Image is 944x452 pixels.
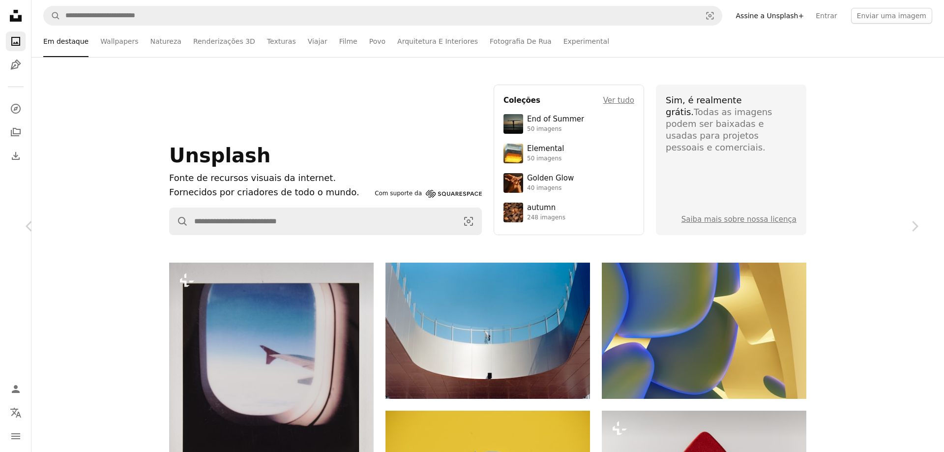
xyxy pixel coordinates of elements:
div: Elemental [527,144,564,154]
a: Wallpapers [100,26,138,57]
div: autumn [527,203,565,213]
a: Com suporte da [375,188,482,200]
a: Coleções [6,122,26,142]
a: Viajar [308,26,327,57]
span: Sim, é realmente grátis. [666,95,741,117]
a: Explorar [6,99,26,119]
a: Renderizações 3D [193,26,255,57]
a: Saiba mais sobre nossa licença [681,215,796,224]
a: Fotos [6,31,26,51]
a: Povo [369,26,385,57]
div: Todas as imagens podem ser baixadas e usadas para projetos pessoais e comerciais. [666,94,796,153]
div: 50 imagens [527,125,584,133]
a: Arquitetura moderna com uma pessoa em uma varanda [385,326,590,335]
a: Entrar [810,8,843,24]
a: Assine a Unsplash+ [730,8,810,24]
img: premium_photo-1754759085924-d6c35cb5b7a4 [503,173,523,193]
button: Pesquise na Unsplash [44,6,60,25]
a: Fotografia De Rua [490,26,552,57]
img: Arquitetura moderna com uma pessoa em uma varanda [385,263,590,399]
div: End of Summer [527,115,584,124]
a: Experimental [563,26,609,57]
h1: Fonte de recursos visuais da internet. [169,171,371,185]
button: Pesquise na Unsplash [170,208,188,235]
a: Elemental50 imagens [503,144,634,163]
a: Arquitetura E Interiores [397,26,478,57]
div: 50 imagens [527,155,564,163]
p: Fornecidos por criadores de todo o mundo. [169,185,371,200]
img: premium_photo-1754398386796-ea3dec2a6302 [503,114,523,134]
img: photo-1637983927634-619de4ccecac [503,203,523,222]
div: 40 imagens [527,184,574,192]
button: Pesquisa visual [456,208,481,235]
a: Golden Glow40 imagens [503,173,634,193]
div: 248 imagens [527,214,565,222]
form: Pesquise conteúdo visual em todo o site [169,208,482,235]
div: Golden Glow [527,174,574,183]
a: Ilustrações [6,55,26,75]
a: Histórico de downloads [6,146,26,166]
a: Filme [339,26,357,57]
a: Próximo [885,179,944,273]
a: Formas orgânicas abstratas com gradientes azuis e amarelos [602,326,806,335]
button: Idioma [6,403,26,422]
img: Formas orgânicas abstratas com gradientes azuis e amarelos [602,263,806,399]
a: Entrar / Cadastrar-se [6,379,26,399]
a: Ver tudo [603,94,634,106]
button: Enviar uma imagem [851,8,932,24]
form: Pesquise conteúdo visual em todo o site [43,6,722,26]
img: premium_photo-1751985761161-8a269d884c29 [503,144,523,163]
a: Vista de uma janela de avião, olhando para a asa. [169,378,374,387]
a: Natureza [150,26,181,57]
a: autumn248 imagens [503,203,634,222]
a: End of Summer50 imagens [503,114,634,134]
h4: Coleções [503,94,540,106]
a: Texturas [267,26,296,57]
span: Unsplash [169,144,270,167]
button: Menu [6,426,26,446]
button: Pesquisa visual [698,6,722,25]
